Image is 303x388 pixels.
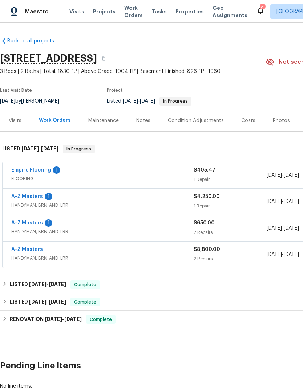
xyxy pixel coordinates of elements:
div: Maintenance [88,117,119,124]
span: Tasks [151,9,167,14]
div: 1 [45,219,52,227]
div: Visits [9,117,21,124]
span: [DATE] [284,252,299,257]
span: In Progress [160,99,191,103]
span: HANDYMAN, BRN_AND_LRR [11,228,194,235]
h6: LISTED [2,145,58,153]
span: In Progress [64,145,94,153]
span: Project [107,88,123,92]
span: [DATE] [29,299,47,304]
span: Complete [71,281,99,288]
span: [DATE] [64,317,82,322]
a: A-Z Masters [11,247,43,252]
div: 1 [45,193,52,200]
span: Projects [93,8,116,15]
span: - [267,172,299,179]
span: [DATE] [49,282,66,287]
span: - [29,299,66,304]
div: 9 [260,4,265,12]
h6: RENOVATION [10,315,82,324]
div: Condition Adjustments [168,117,224,124]
span: $650.00 [194,220,215,226]
a: A-Z Masters [11,194,43,199]
span: Visits [69,8,84,15]
div: Costs [241,117,255,124]
span: [DATE] [123,99,138,104]
span: [DATE] [267,173,282,178]
span: - [21,146,58,151]
div: 1 [53,166,60,174]
span: [DATE] [267,199,282,204]
span: - [45,317,82,322]
span: Geo Assignments [213,4,247,19]
span: [DATE] [140,99,155,104]
span: [DATE] [29,282,47,287]
span: Work Orders [124,4,143,19]
span: Complete [87,316,115,323]
span: - [267,198,299,205]
span: [DATE] [267,226,282,231]
span: [DATE] [41,146,58,151]
span: Listed [107,99,191,104]
span: - [267,251,299,258]
a: A-Z Masters [11,220,43,226]
span: $405.47 [194,168,215,173]
span: Complete [71,298,99,306]
span: [DATE] [21,146,39,151]
h6: LISTED [10,280,66,289]
div: Work Orders [39,117,71,124]
div: Notes [136,117,150,124]
span: - [123,99,155,104]
div: 2 Repairs [194,255,267,263]
span: [DATE] [267,252,282,257]
span: Maestro [25,8,49,15]
span: HANDYMAN, BRN_AND_LRR [11,255,194,262]
span: $8,800.00 [194,247,220,252]
a: Empire Flooring [11,168,51,173]
span: - [29,282,66,287]
div: 1 Repair [194,202,267,210]
span: - [267,224,299,232]
div: 2 Repairs [194,229,267,236]
span: $4,250.00 [194,194,220,199]
span: Properties [175,8,204,15]
button: Copy Address [97,52,110,65]
span: [DATE] [45,317,62,322]
span: HANDYMAN, BRN_AND_LRR [11,202,194,209]
span: [DATE] [284,173,299,178]
span: [DATE] [49,299,66,304]
div: Photos [273,117,290,124]
span: FLOORING [11,175,194,182]
h6: LISTED [10,298,66,306]
span: [DATE] [284,199,299,204]
span: [DATE] [284,226,299,231]
div: 1 Repair [194,176,267,183]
